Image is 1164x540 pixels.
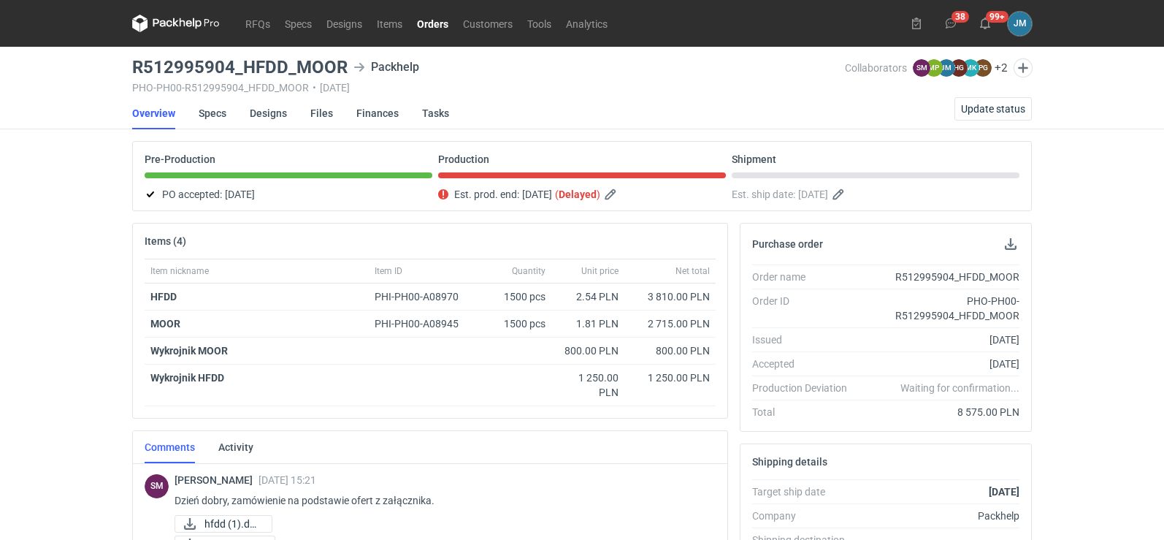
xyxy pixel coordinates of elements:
[520,15,559,32] a: Tools
[375,265,402,277] span: Item ID
[310,97,333,129] a: Files
[238,15,277,32] a: RFQs
[132,82,845,94] div: PHO-PH00-R512995904_HFDD_MOOR [DATE]
[370,15,410,32] a: Items
[145,235,186,247] h2: Items (4)
[630,343,710,358] div: 800.00 PLN
[175,474,259,486] span: [PERSON_NAME]
[962,59,979,77] figcaption: MK
[1008,12,1032,36] div: Joanna Myślak
[950,59,968,77] figcaption: HG
[859,509,1019,523] div: Packhelp
[150,372,224,384] strong: Wykrojnik HFDD
[831,186,849,203] button: Edit estimated shipping date
[939,12,962,35] button: 38
[557,370,619,400] div: 1 250.00 PLN
[175,515,272,533] a: hfdd (1).docx
[913,59,930,77] figcaption: SM
[630,316,710,331] div: 2 715.00 PLN
[938,59,955,77] figcaption: JM
[974,59,992,77] figcaption: PG
[1014,58,1033,77] button: Edit collaborators
[859,332,1019,347] div: [DATE]
[375,316,472,331] div: PHI-PH00-A08945
[132,58,348,76] h3: R512995904_HFDD_MOOR
[752,381,859,395] div: Production Deviation
[145,153,215,165] p: Pre-Production
[900,381,1019,395] em: Waiting for confirmation...
[859,405,1019,419] div: 8 575.00 PLN
[859,357,1019,371] div: [DATE]
[752,509,859,523] div: Company
[859,270,1019,284] div: R512995904_HFDD_MOOR
[150,318,180,330] a: MOOR
[798,186,828,203] span: [DATE]
[277,15,319,32] a: Specs
[145,186,432,203] div: PO accepted:
[630,370,710,385] div: 1 250.00 PLN
[752,484,859,499] div: Target ship date
[145,474,169,498] figcaption: SM
[313,82,316,94] span: •
[478,284,551,311] div: 1500 pcs
[630,289,710,304] div: 3 810.00 PLN
[995,61,1008,75] button: +2
[752,238,823,250] h2: Purchase order
[1008,12,1032,36] button: JM
[356,97,399,129] a: Finances
[319,15,370,32] a: Designs
[150,291,177,303] strong: HFDD
[559,15,615,32] a: Analytics
[145,474,169,498] div: Sebastian Markut
[438,186,726,203] div: Est. prod. end:
[961,104,1025,114] span: Update status
[559,189,597,200] strong: Delayed
[175,492,704,509] p: Dzień dobry, zamówienie na podstawie ofert z załącznika.
[752,456,827,468] h2: Shipping details
[150,345,228,357] strong: Wykrojnik MOOR
[132,15,220,32] svg: Packhelp Pro
[353,58,419,76] div: Packhelp
[557,316,619,331] div: 1.81 PLN
[752,332,859,347] div: Issued
[925,59,943,77] figcaption: MP
[456,15,520,32] a: Customers
[973,12,997,35] button: 99+
[422,97,449,129] a: Tasks
[259,474,316,486] span: [DATE] 15:21
[145,431,195,463] a: Comments
[132,97,175,129] a: Overview
[845,62,907,74] span: Collaborators
[732,153,776,165] p: Shipment
[150,265,209,277] span: Item nickname
[752,270,859,284] div: Order name
[218,431,253,463] a: Activity
[199,97,226,129] a: Specs
[597,189,600,200] em: )
[752,294,859,323] div: Order ID
[752,357,859,371] div: Accepted
[1002,235,1019,253] button: Download PO
[732,186,1019,203] div: Est. ship date:
[581,265,619,277] span: Unit price
[250,97,287,129] a: Designs
[557,343,619,358] div: 800.00 PLN
[438,153,489,165] p: Production
[603,186,621,203] button: Edit estimated production end date
[204,516,260,532] span: hfdd (1).docx
[675,265,710,277] span: Net total
[522,186,552,203] span: [DATE]
[375,289,472,304] div: PHI-PH00-A08970
[225,186,255,203] span: [DATE]
[555,189,559,200] em: (
[989,486,1019,498] strong: [DATE]
[859,294,1019,323] div: PHO-PH00-R512995904_HFDD_MOOR
[478,311,551,338] div: 1500 pcs
[954,97,1032,121] button: Update status
[557,289,619,304] div: 2.54 PLN
[512,265,545,277] span: Quantity
[752,405,859,419] div: Total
